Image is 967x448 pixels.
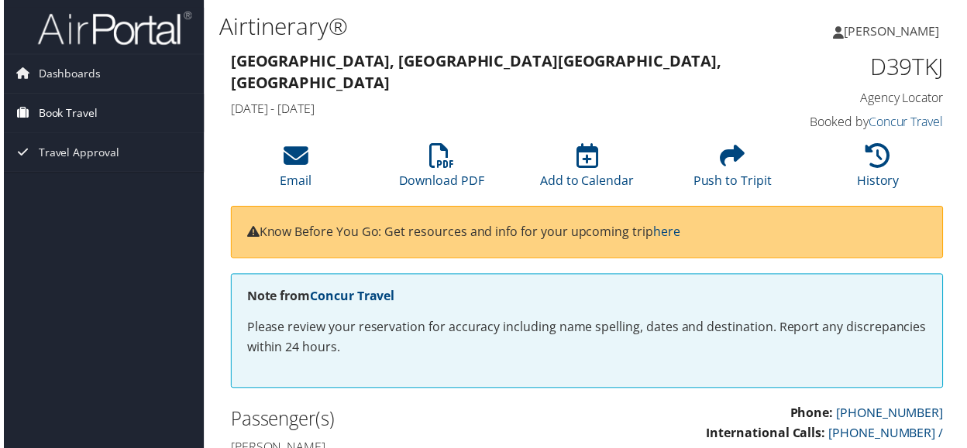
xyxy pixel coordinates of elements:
span: Travel Approval [35,134,116,173]
a: [PHONE_NUMBER] [838,407,946,424]
h1: Airtinerary® [217,10,711,43]
h4: [DATE] - [DATE] [229,101,761,118]
strong: [GEOGRAPHIC_DATA], [GEOGRAPHIC_DATA] [GEOGRAPHIC_DATA], [GEOGRAPHIC_DATA] [229,51,723,94]
p: Know Before You Go: Get resources and info for your upcoming trip [245,224,930,244]
a: here [654,224,681,241]
a: Concur Travel [308,289,394,306]
span: [PERSON_NAME] [846,22,942,39]
span: Book Travel [35,94,95,133]
h1: D39TKJ [784,51,946,84]
a: Add to Calendar [540,153,635,190]
h4: Booked by [784,114,946,131]
a: Push to Tripit [694,153,773,190]
a: [PERSON_NAME] [835,8,958,54]
a: Concur Travel [871,114,946,131]
a: History [859,153,902,190]
a: Email [278,153,310,190]
h2: Passenger(s) [229,409,576,435]
p: Please review your reservation for accuracy including name spelling, dates and destination. Repor... [245,320,930,359]
strong: Note from [245,289,394,306]
strong: International Calls: [707,427,828,444]
a: Download PDF [397,153,483,190]
strong: Phone: [792,407,835,424]
img: airportal-logo.png [34,10,189,46]
h4: Agency Locator [784,90,946,107]
span: Dashboards [35,55,98,94]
